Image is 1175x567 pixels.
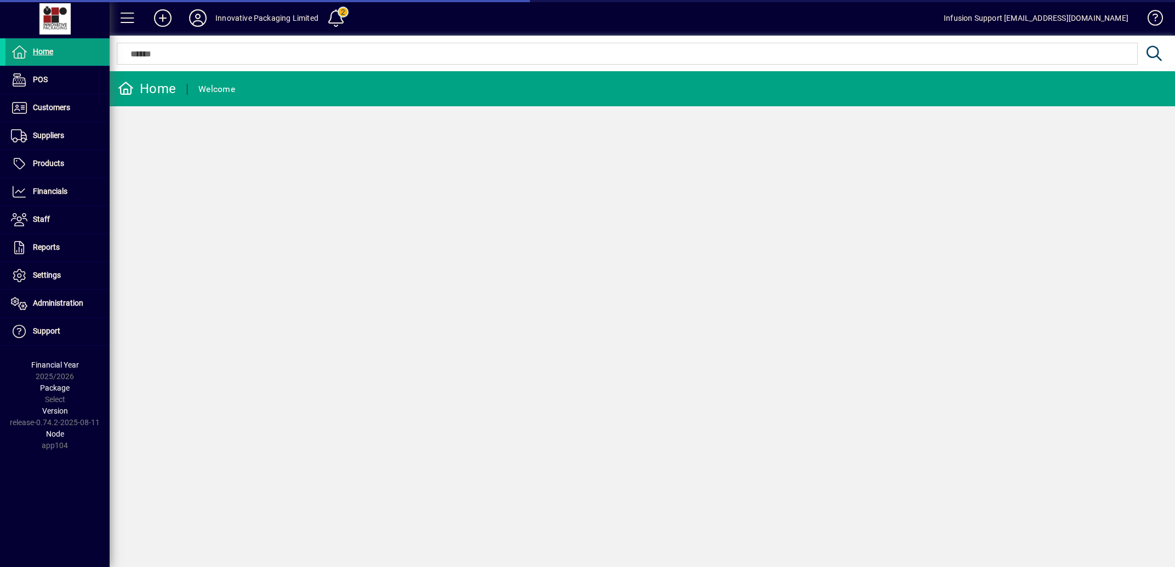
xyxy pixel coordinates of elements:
span: Home [33,47,53,56]
button: Add [145,8,180,28]
span: Reports [33,243,60,251]
span: Financial Year [31,360,79,369]
span: Customers [33,103,70,112]
a: Settings [5,262,110,289]
a: Financials [5,178,110,205]
span: Products [33,159,64,168]
span: POS [33,75,48,84]
a: POS [5,66,110,94]
span: Settings [33,271,61,279]
a: Products [5,150,110,177]
a: Customers [5,94,110,122]
div: Innovative Packaging Limited [215,9,318,27]
span: Node [46,429,64,438]
a: Support [5,318,110,345]
a: Staff [5,206,110,233]
span: Financials [33,187,67,196]
button: Profile [180,8,215,28]
a: Knowledge Base [1139,2,1161,38]
div: Infusion Support [EMAIL_ADDRESS][DOMAIN_NAME] [944,9,1128,27]
a: Suppliers [5,122,110,150]
div: Home [118,80,176,98]
span: Version [42,406,68,415]
span: Suppliers [33,131,64,140]
span: Staff [33,215,50,224]
div: Welcome [198,81,235,98]
a: Administration [5,290,110,317]
span: Support [33,327,60,335]
span: Administration [33,299,83,307]
span: Package [40,383,70,392]
a: Reports [5,234,110,261]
